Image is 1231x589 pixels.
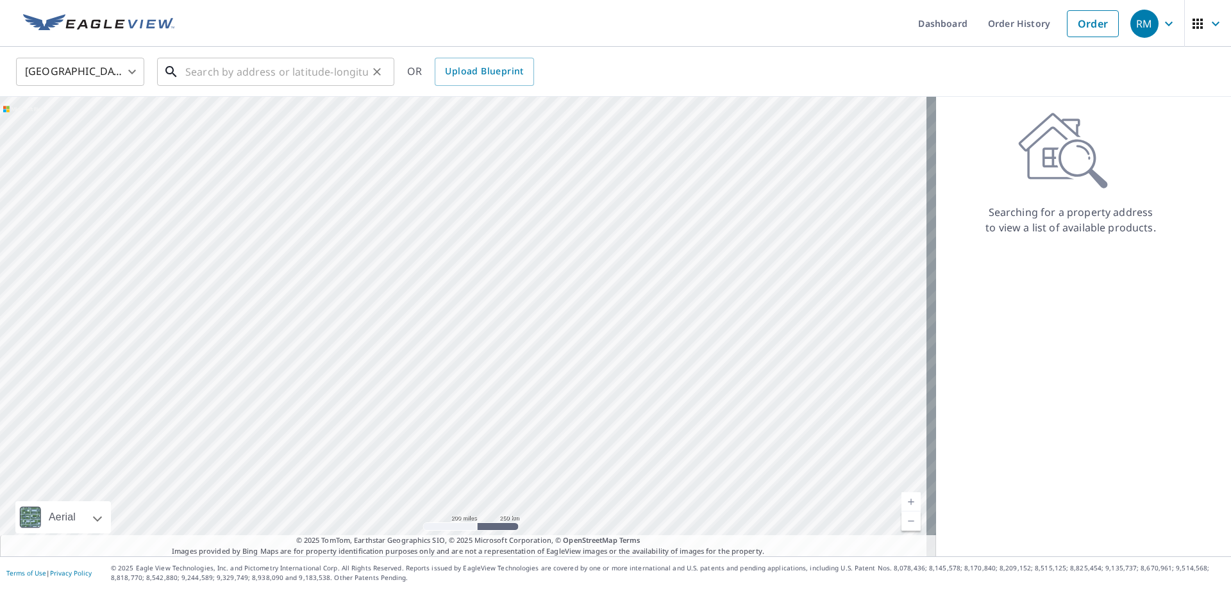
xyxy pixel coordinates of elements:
[185,54,368,90] input: Search by address or latitude-longitude
[368,63,386,81] button: Clear
[111,563,1225,583] p: © 2025 Eagle View Technologies, Inc. and Pictometry International Corp. All Rights Reserved. Repo...
[563,535,617,545] a: OpenStreetMap
[296,535,641,546] span: © 2025 TomTom, Earthstar Geographics SIO, © 2025 Microsoft Corporation, ©
[619,535,641,545] a: Terms
[1067,10,1119,37] a: Order
[6,569,92,577] p: |
[901,492,921,511] a: Current Level 5, Zoom In
[50,568,92,577] a: Privacy Policy
[435,58,533,86] a: Upload Blueprint
[407,58,534,86] div: OR
[23,14,174,33] img: EV Logo
[985,204,1157,235] p: Searching for a property address to view a list of available products.
[15,501,111,533] div: Aerial
[16,54,144,90] div: [GEOGRAPHIC_DATA]
[445,63,523,79] span: Upload Blueprint
[901,511,921,531] a: Current Level 5, Zoom Out
[6,568,46,577] a: Terms of Use
[45,501,80,533] div: Aerial
[1130,10,1159,38] div: RM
